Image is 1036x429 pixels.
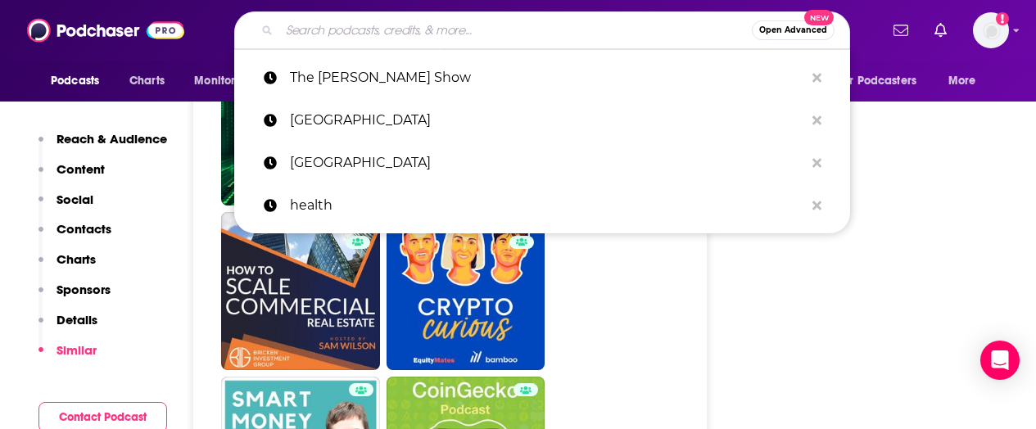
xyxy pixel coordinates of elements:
button: open menu [937,65,997,97]
button: Details [38,312,97,342]
button: open menu [39,65,120,97]
span: Logged in as KTMSseat4 [973,12,1009,48]
span: Charts [129,70,165,93]
p: chicago [290,99,804,142]
div: Search podcasts, credits, & more... [234,11,850,49]
input: Search podcasts, credits, & more... [279,17,752,43]
button: Social [38,192,93,222]
p: health [290,184,804,227]
p: Content [57,161,105,177]
p: Sponsors [57,282,111,297]
button: open menu [827,65,940,97]
button: Reach & Audience [38,131,167,161]
a: 58 [221,47,380,205]
p: Social [57,192,93,207]
span: For Podcasters [838,70,916,93]
a: 57 [387,212,545,371]
button: Charts [38,251,96,282]
a: Show notifications dropdown [928,16,953,44]
span: More [948,70,976,93]
button: Open AdvancedNew [752,20,835,40]
a: [GEOGRAPHIC_DATA] [234,142,850,184]
p: Contacts [57,221,111,237]
button: open menu [183,65,274,97]
span: New [804,10,834,25]
a: 31 [221,212,380,371]
p: Details [57,312,97,327]
button: Similar [38,342,97,373]
a: [GEOGRAPHIC_DATA] [234,99,850,142]
a: The [PERSON_NAME] Show [234,56,850,99]
span: Podcasts [51,70,99,93]
a: Charts [119,65,174,97]
button: Content [38,161,105,192]
span: Monitoring [194,70,252,93]
p: The Kara Goldin Show [290,56,804,99]
button: Sponsors [38,282,111,312]
img: User Profile [973,12,1009,48]
button: Contacts [38,221,111,251]
a: health [234,184,850,227]
div: Open Intercom Messenger [980,341,1020,380]
a: Show notifications dropdown [887,16,915,44]
p: chicago [290,142,804,184]
p: Similar [57,342,97,358]
button: Show profile menu [973,12,1009,48]
svg: Add a profile image [996,12,1009,25]
p: Charts [57,251,96,267]
img: Podchaser - Follow, Share and Rate Podcasts [27,15,184,46]
span: Open Advanced [759,26,827,34]
p: Reach & Audience [57,131,167,147]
